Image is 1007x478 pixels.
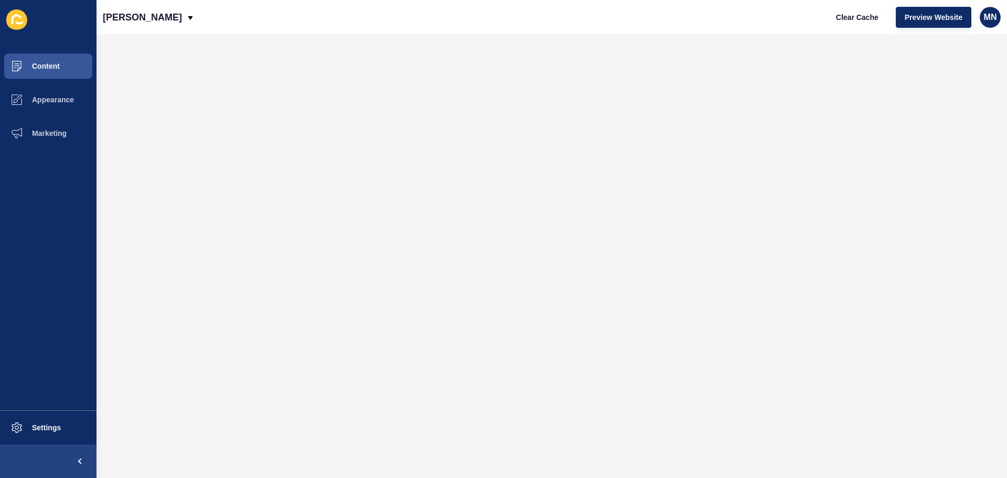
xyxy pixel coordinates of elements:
p: [PERSON_NAME] [103,4,182,30]
span: MN [984,12,997,23]
button: Clear Cache [827,7,887,28]
span: Preview Website [905,12,962,23]
span: Clear Cache [836,12,879,23]
button: Preview Website [896,7,971,28]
